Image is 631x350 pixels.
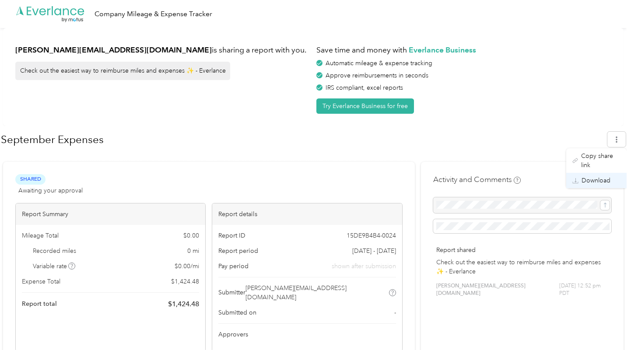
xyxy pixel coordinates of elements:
span: Approvers [218,330,248,339]
span: IRS compliant, excel reports [326,84,403,91]
span: Submitted on [218,308,256,317]
h1: Save time and money with [316,45,611,56]
span: [PERSON_NAME][EMAIL_ADDRESS][DOMAIN_NAME] [436,282,560,297]
div: Company Mileage & Expense Tracker [95,9,212,20]
span: $ 1,424.48 [168,299,199,309]
span: - [394,308,396,317]
span: [DATE] - [DATE] [352,246,396,255]
span: Awaiting your approval [18,186,83,195]
span: Copy share link [581,151,620,170]
span: $ 0.00 [183,231,199,240]
p: Report shared [436,245,608,255]
div: Report Summary [16,203,205,225]
span: Approve reimbursements in seconds [326,72,428,79]
h1: is sharing a report with you. [15,45,310,56]
p: Check out the easiest way to reimburse miles and expenses ✨ - Everlance [436,258,608,276]
span: Pay period [218,262,249,271]
span: Download [582,176,610,185]
span: 0 mi [187,246,199,255]
span: Variable rate [33,262,76,271]
button: Try Everlance Business for free [316,98,414,114]
span: Report period [218,246,258,255]
span: Report ID [218,231,245,240]
h4: Activity and Comments [433,174,521,185]
span: $ 1,424.48 [171,277,199,286]
span: shown after submission [332,262,396,271]
strong: Everlance Business [409,45,476,54]
span: [PERSON_NAME][EMAIL_ADDRESS][DOMAIN_NAME] [245,283,387,302]
span: $ 0.00 / mi [175,262,199,271]
span: 15DE9B4B4-0024 [347,231,396,240]
h1: September Expenses [1,129,601,150]
div: Check out the easiest way to reimburse miles and expenses ✨ - Everlance [15,62,230,80]
span: Shared [15,174,46,184]
span: [DATE] 12:52 pm PDT [559,282,608,297]
strong: [PERSON_NAME][EMAIL_ADDRESS][DOMAIN_NAME] [15,45,212,54]
span: Automatic mileage & expense tracking [326,59,432,67]
span: Recorded miles [33,246,76,255]
span: Report total [22,299,57,308]
span: Mileage Total [22,231,59,240]
span: Submitter [218,288,245,297]
div: Report details [212,203,402,225]
span: Expense Total [22,277,60,286]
